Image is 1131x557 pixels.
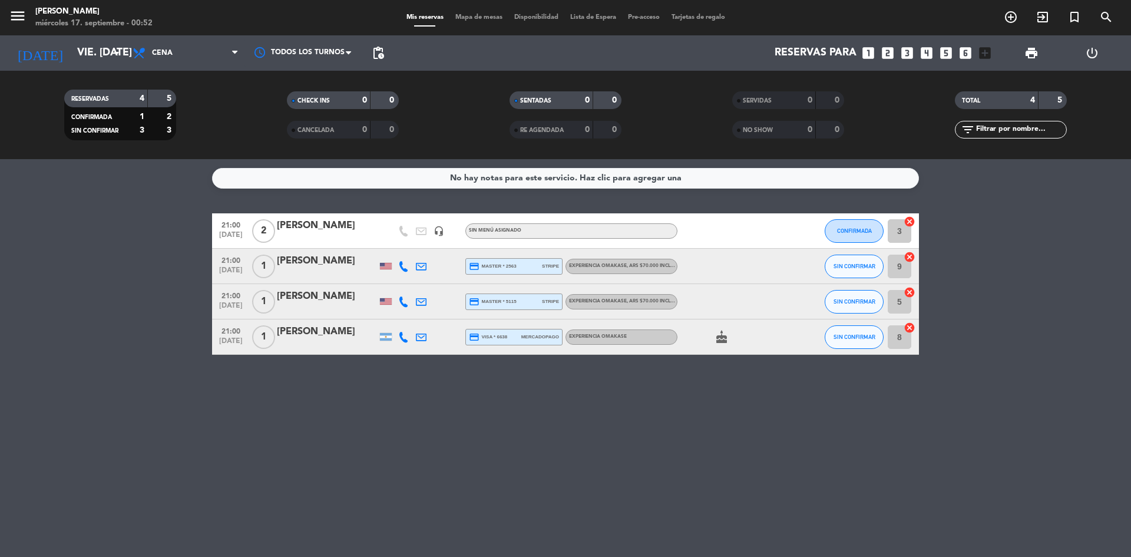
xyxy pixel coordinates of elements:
[216,231,246,245] span: [DATE]
[1036,10,1050,24] i: exit_to_app
[835,96,842,104] strong: 0
[434,226,444,236] i: headset_mic
[958,45,973,61] i: looks_6
[140,126,144,134] strong: 3
[9,7,27,25] i: menu
[469,296,479,307] i: credit_card
[861,45,876,61] i: looks_one
[904,322,915,334] i: cancel
[216,302,246,315] span: [DATE]
[808,96,812,104] strong: 0
[216,217,246,231] span: 21:00
[899,45,915,61] i: looks_3
[743,127,773,133] span: NO SHOW
[297,98,330,104] span: CHECK INS
[612,126,619,134] strong: 0
[564,14,622,21] span: Lista de Espera
[919,45,934,61] i: looks_4
[167,113,174,121] strong: 2
[252,219,275,243] span: 2
[904,251,915,263] i: cancel
[569,263,762,268] span: EXPERIENCIA OMAKASE
[569,334,627,339] span: EXPERIENCIA OMAKASE
[216,288,246,302] span: 21:00
[627,263,762,268] span: , ars $70.000 Incluye servicio de aguas o gaseosas
[216,324,246,337] span: 21:00
[1030,96,1035,104] strong: 4
[216,253,246,266] span: 21:00
[585,126,590,134] strong: 0
[1085,46,1099,60] i: power_settings_new
[835,126,842,134] strong: 0
[612,96,619,104] strong: 0
[520,98,551,104] span: SENTADAS
[904,286,915,298] i: cancel
[1004,10,1018,24] i: add_circle_outline
[880,45,895,61] i: looks_two
[216,266,246,280] span: [DATE]
[252,290,275,314] span: 1
[71,96,109,102] span: RESERVADAS
[362,96,367,104] strong: 0
[627,299,762,304] span: , ars $70.000 Incluye servicio de aguas o gaseosas
[35,18,153,29] div: miércoles 17. septiembre - 00:52
[469,261,479,272] i: credit_card
[825,219,884,243] button: CONFIRMADA
[508,14,564,21] span: Disponibilidad
[520,127,564,133] span: RE AGENDADA
[521,333,559,341] span: mercadopago
[71,128,118,134] span: SIN CONFIRMAR
[389,96,396,104] strong: 0
[371,46,385,60] span: pending_actions
[389,126,396,134] strong: 0
[277,289,377,304] div: [PERSON_NAME]
[542,298,559,305] span: stripe
[1099,10,1113,24] i: search
[469,261,517,272] span: master * 2563
[622,14,666,21] span: Pre-acceso
[152,49,173,57] span: Cena
[837,228,872,234] span: CONFIRMADA
[469,296,517,307] span: master * 5115
[401,14,449,21] span: Mis reservas
[834,334,875,340] span: SIN CONFIRMAR
[962,98,980,104] span: TOTAL
[775,47,856,59] span: Reservas para
[9,7,27,29] button: menu
[71,114,112,120] span: CONFIRMADA
[277,324,377,340] div: [PERSON_NAME]
[825,255,884,278] button: SIN CONFIRMAR
[35,6,153,18] div: [PERSON_NAME]
[216,337,246,351] span: [DATE]
[834,298,875,305] span: SIN CONFIRMAR
[277,218,377,233] div: [PERSON_NAME]
[167,126,174,134] strong: 3
[362,126,367,134] strong: 0
[140,94,144,103] strong: 4
[975,123,1066,136] input: Filtrar por nombre...
[469,228,521,233] span: Sin menú asignado
[252,255,275,278] span: 1
[666,14,731,21] span: Tarjetas de regalo
[450,172,682,185] div: No hay notas para este servicio. Haz clic para agregar una
[825,325,884,349] button: SIN CONFIRMAR
[167,94,174,103] strong: 5
[449,14,508,21] span: Mapa de mesas
[1061,35,1122,71] div: LOG OUT
[715,330,729,344] i: cake
[569,299,762,304] span: EXPERIENCIA OMAKASE
[1067,10,1082,24] i: turned_in_not
[825,290,884,314] button: SIN CONFIRMAR
[140,113,144,121] strong: 1
[1057,96,1064,104] strong: 5
[9,40,71,66] i: [DATE]
[808,126,812,134] strong: 0
[277,253,377,269] div: [PERSON_NAME]
[542,262,559,270] span: stripe
[977,45,993,61] i: add_box
[904,216,915,228] i: cancel
[297,127,334,133] span: CANCELADA
[834,263,875,269] span: SIN CONFIRMAR
[469,332,479,342] i: credit_card
[938,45,954,61] i: looks_5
